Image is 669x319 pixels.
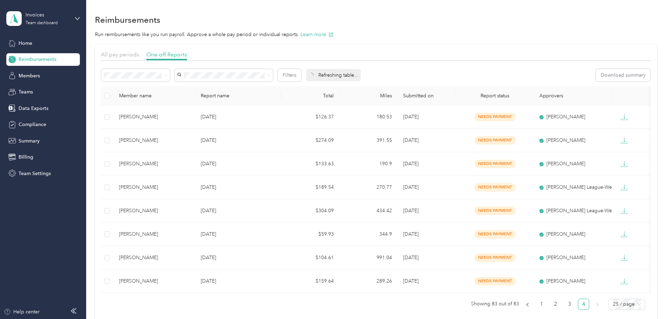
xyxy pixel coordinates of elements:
[201,183,275,191] p: [DATE]
[539,113,606,121] div: [PERSON_NAME]
[19,40,32,47] span: Home
[403,161,419,167] span: [DATE]
[201,230,275,238] p: [DATE]
[281,246,339,270] td: $104.61
[474,277,516,285] span: needs payment
[474,113,516,121] span: needs payment
[19,137,40,145] span: Summary
[539,137,606,144] div: [PERSON_NAME]
[462,93,528,99] span: Report status
[339,270,398,293] td: 289.26
[539,183,606,191] div: [PERSON_NAME] League-Weston
[474,207,516,215] span: needs payment
[19,88,33,96] span: Teams
[19,72,40,79] span: Members
[534,86,612,105] th: Approvers
[201,277,275,285] p: [DATE]
[287,93,334,99] div: Total
[345,93,392,99] div: Miles
[119,93,189,99] div: Member name
[522,299,533,310] button: left
[403,278,419,284] span: [DATE]
[403,137,419,143] span: [DATE]
[564,299,575,310] li: 3
[281,105,339,129] td: $126.37
[474,254,516,262] span: needs payment
[201,160,275,168] p: [DATE]
[595,303,600,307] span: right
[525,303,530,307] span: left
[281,270,339,293] td: $159.64
[4,308,40,315] button: Help center
[19,105,48,112] span: Data Exports
[281,152,339,176] td: $133.63
[403,208,419,214] span: [DATE]
[474,136,516,144] span: needs payment
[339,176,398,199] td: 270.77
[471,299,519,309] span: Showing 83 out of 83
[201,207,275,215] p: [DATE]
[146,51,187,58] span: One-off Reports
[564,299,575,310] a: 3
[278,69,301,81] button: Filters
[398,86,456,105] th: Submitted on
[630,280,669,319] iframe: Everlance-gr Chat Button Frame
[19,170,51,177] span: Team Settings
[403,184,419,190] span: [DATE]
[596,69,650,81] button: Download summary
[403,231,419,237] span: [DATE]
[113,86,195,105] th: Member name
[550,299,561,310] li: 2
[578,299,589,310] a: 4
[339,105,398,129] td: 180.53
[119,207,189,215] div: [PERSON_NAME]
[119,183,189,191] div: [PERSON_NAME]
[474,230,516,238] span: needs payment
[339,246,398,270] td: 991.04
[195,86,281,105] th: Report name
[339,223,398,246] td: 344.9
[592,299,603,310] button: right
[95,16,160,23] h1: Reimbursements
[539,160,606,168] div: [PERSON_NAME]
[536,299,547,310] a: 1
[119,230,189,238] div: [PERSON_NAME]
[550,299,561,310] a: 2
[19,153,33,161] span: Billing
[119,137,189,144] div: [PERSON_NAME]
[474,160,516,168] span: needs payment
[539,207,606,215] div: [PERSON_NAME] League-Weston
[592,299,603,310] li: Next Page
[339,199,398,223] td: 434.42
[339,152,398,176] td: 190.9
[119,254,189,262] div: [PERSON_NAME]
[281,176,339,199] td: $189.54
[119,113,189,121] div: [PERSON_NAME]
[339,129,398,152] td: 391.55
[281,223,339,246] td: $59.93
[95,31,657,38] p: Run reimbursements like you run payroll. Approve a whole pay period or individual reports.
[403,114,419,120] span: [DATE]
[609,299,645,310] div: Page Size
[101,51,139,58] span: All pay periods
[281,199,339,223] td: $304.09
[539,277,606,285] div: [PERSON_NAME]
[26,21,58,25] div: Team dashboard
[578,299,589,310] li: 4
[522,299,533,310] li: Previous Page
[119,277,189,285] div: [PERSON_NAME]
[474,183,516,191] span: needs payment
[19,56,56,63] span: Reimbursements
[613,299,641,310] span: 25 / page
[306,69,361,81] div: Refreshing table...
[281,129,339,152] td: $274.09
[403,255,419,261] span: [DATE]
[536,299,547,310] li: 1
[539,230,606,238] div: [PERSON_NAME]
[201,113,275,121] p: [DATE]
[539,254,606,262] div: [PERSON_NAME]
[201,254,275,262] p: [DATE]
[301,31,333,38] button: Learn more
[201,137,275,144] p: [DATE]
